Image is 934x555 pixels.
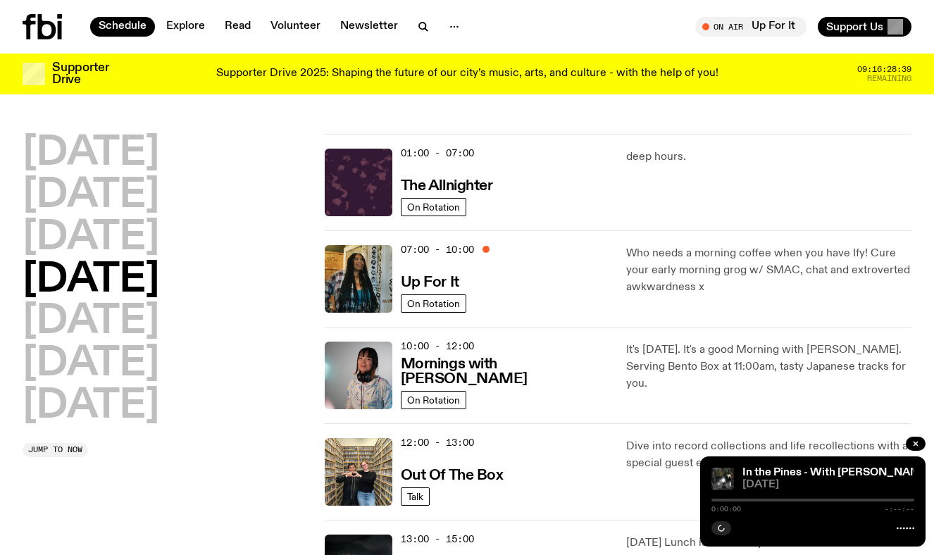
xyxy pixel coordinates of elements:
span: 10:00 - 12:00 [401,339,474,353]
a: The Allnighter [401,176,493,194]
button: [DATE] [23,261,159,300]
a: Explore [158,17,213,37]
p: Dive into record collections and life recollections with a special guest every week [626,438,911,472]
button: [DATE] [23,387,159,426]
h3: Supporter Drive [52,62,108,86]
span: -:--:-- [885,506,914,513]
span: Jump to now [28,446,82,454]
span: 01:00 - 07:00 [401,146,474,160]
a: Mornings with [PERSON_NAME] [401,354,610,387]
a: On Rotation [401,198,466,216]
button: [DATE] [23,218,159,258]
p: [DATE] Lunch is as fun as you are [626,535,911,551]
a: On Rotation [401,294,466,313]
button: [DATE] [23,302,159,342]
span: [DATE] [742,480,914,490]
button: Support Us [818,17,911,37]
h3: The Allnighter [401,179,493,194]
h3: Out Of The Box [401,468,504,483]
a: Out Of The Box [401,466,504,483]
a: On Rotation [401,391,466,409]
span: 12:00 - 13:00 [401,436,474,449]
span: 0:00:00 [711,506,741,513]
p: Who needs a morning coffee when you have Ify! Cure your early morning grog w/ SMAC, chat and extr... [626,245,911,296]
button: On AirUp For It [695,17,807,37]
img: Matt and Kate stand in the music library and make a heart shape with one hand each. [325,438,392,506]
span: 09:16:28:39 [857,66,911,73]
button: [DATE] [23,344,159,384]
img: Ify - a Brown Skin girl with black braided twists, looking up to the side with her tongue stickin... [325,245,392,313]
a: Read [216,17,259,37]
span: Support Us [826,20,883,33]
span: Talk [407,491,423,501]
a: Newsletter [332,17,406,37]
h3: Mornings with [PERSON_NAME] [401,357,610,387]
h3: Up For It [401,275,459,290]
button: Jump to now [23,443,88,457]
button: [DATE] [23,176,159,216]
span: Remaining [867,75,911,82]
p: Supporter Drive 2025: Shaping the future of our city’s music, arts, and culture - with the help o... [216,68,718,80]
button: [DATE] [23,134,159,173]
p: It's [DATE]. It's a good Morning with [PERSON_NAME]. Serving Bento Box at 11:00am, tasty Japanese... [626,342,911,392]
span: On Rotation [407,201,460,212]
img: Kana Frazer is smiling at the camera with her head tilted slightly to her left. She wears big bla... [325,342,392,409]
a: Schedule [90,17,155,37]
span: On Rotation [407,394,460,405]
span: 13:00 - 15:00 [401,532,474,546]
span: On Rotation [407,298,460,308]
a: Volunteer [262,17,329,37]
p: deep hours. [626,149,911,166]
a: Talk [401,487,430,506]
a: Up For It [401,273,459,290]
span: 07:00 - 10:00 [401,243,474,256]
